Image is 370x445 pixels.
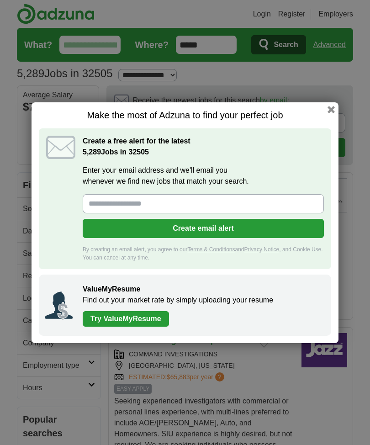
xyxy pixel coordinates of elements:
h1: Make the most of Adzuna to find your perfect job [39,110,331,121]
h2: ValueMyResume [83,284,322,295]
span: 5,289 [83,147,101,158]
div: By creating an email alert, you agree to our and , and Cookie Use. You can cancel at any time. [83,245,324,262]
a: Terms & Conditions [187,246,235,253]
p: Find out your market rate by simply uploading your resume [83,295,322,306]
strong: Jobs in 32505 [83,148,149,156]
label: Enter your email address and we'll email you whenever we find new jobs that match your search. [83,165,324,187]
h2: Create a free alert for the latest [83,136,324,158]
img: icon_email.svg [46,136,75,159]
button: Create email alert [83,219,324,238]
a: Try ValueMyResume [83,311,169,327]
a: Privacy Notice [244,246,280,253]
